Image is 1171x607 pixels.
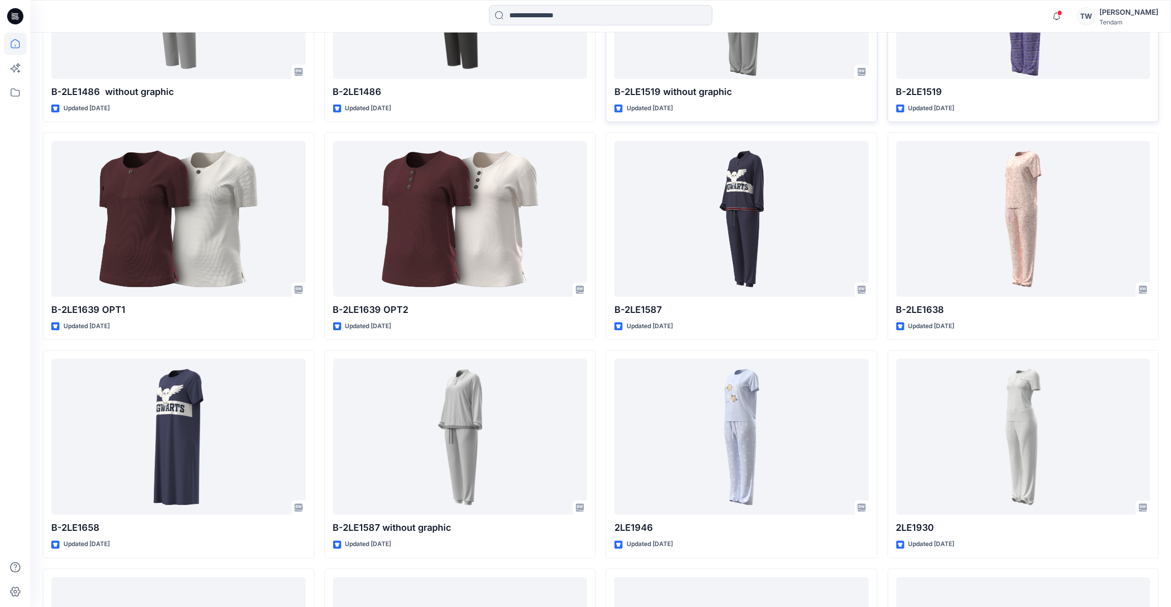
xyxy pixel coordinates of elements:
p: Updated [DATE] [63,103,110,114]
a: B-2LE1639 OPT1 [51,141,306,297]
p: Updated [DATE] [908,103,955,114]
a: B-2LE1639 OPT2 [333,141,588,297]
p: Updated [DATE] [345,539,392,550]
p: 2LE1930 [896,521,1151,535]
a: B-2LE1658 [51,359,306,515]
div: Tendam [1099,18,1158,26]
div: TW [1077,7,1095,25]
p: B-2LE1639 OPT1 [51,303,306,317]
a: 2LE1930 [896,359,1151,515]
p: B-2LE1486 without graphic [51,85,306,99]
a: 2LE1946 [614,359,869,515]
p: B-2LE1639 OPT2 [333,303,588,317]
p: Updated [DATE] [345,321,392,332]
p: Updated [DATE] [627,103,673,114]
a: B-2LE1587 [614,141,869,297]
p: B-2LE1587 without graphic [333,521,588,535]
p: 2LE1946 [614,521,869,535]
p: Updated [DATE] [63,321,110,332]
p: Updated [DATE] [908,539,955,550]
p: B-2LE1519 [896,85,1151,99]
p: Updated [DATE] [63,539,110,550]
p: Updated [DATE] [908,321,955,332]
a: B-2LE1638 [896,141,1151,297]
a: B-2LE1587 without graphic [333,359,588,515]
p: Updated [DATE] [627,321,673,332]
div: [PERSON_NAME] [1099,6,1158,18]
p: B-2LE1486 [333,85,588,99]
p: Updated [DATE] [627,539,673,550]
p: Updated [DATE] [345,103,392,114]
p: B-2LE1519 without graphic [614,85,869,99]
p: B-2LE1587 [614,303,869,317]
p: B-2LE1638 [896,303,1151,317]
p: B-2LE1658 [51,521,306,535]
